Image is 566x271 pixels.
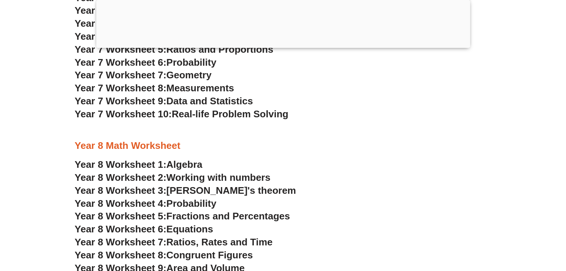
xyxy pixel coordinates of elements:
a: Year 7 Worksheet 7:Geometry [75,69,212,81]
span: Year 7 Worksheet 9: [75,95,167,107]
span: Year 8 Worksheet 4: [75,198,167,209]
iframe: Chat Widget [442,187,566,271]
span: Year 7 Worksheet 2: [75,5,167,16]
a: Year 8 Worksheet 6:Equations [75,223,213,235]
span: Ratios, Rates and Time [166,236,272,248]
span: Year 8 Worksheet 2: [75,172,167,183]
span: Year 8 Worksheet 8: [75,249,167,261]
span: Probability [166,57,216,68]
span: Equations [166,223,213,235]
span: Measurements [166,82,234,94]
span: Year 7 Worksheet 3: [75,18,167,29]
span: Year 7 Worksheet 5: [75,44,167,55]
a: Year 7 Worksheet 10:Real-life Problem Solving [75,108,288,120]
h3: Year 8 Math Worksheet [75,140,492,152]
a: Year 7 Worksheet 8:Measurements [75,82,234,94]
span: Year 8 Worksheet 5: [75,210,167,222]
span: Fractions and Percentages [166,210,290,222]
a: Year 7 Worksheet 3:Percentages [75,18,224,29]
span: Year 8 Worksheet 1: [75,159,167,170]
span: Working with numbers [166,172,271,183]
span: Congruent Figures [166,249,253,261]
span: Year 8 Worksheet 7: [75,236,167,248]
a: Year 8 Worksheet 8:Congruent Figures [75,249,253,261]
a: Year 7 Worksheet 6:Probability [75,57,217,68]
a: Year 7 Worksheet 4:Introduction of Algebra [75,31,273,42]
span: Year 7 Worksheet 10: [75,108,172,120]
span: Ratios and Proportions [166,44,273,55]
span: Year 8 Worksheet 6: [75,223,167,235]
a: Year 7 Worksheet 5:Ratios and Proportions [75,44,274,55]
span: Real-life Problem Solving [172,108,288,120]
a: Year 8 Worksheet 5:Fractions and Percentages [75,210,290,222]
span: Year 7 Worksheet 7: [75,69,167,81]
span: Probability [166,198,216,209]
a: Year 8 Worksheet 7:Ratios, Rates and Time [75,236,273,248]
a: Year 7 Worksheet 2:Fractions [75,5,210,16]
a: Year 8 Worksheet 3:[PERSON_NAME]'s theorem [75,185,296,196]
span: Year 7 Worksheet 6: [75,57,167,68]
a: Year 8 Worksheet 2:Working with numbers [75,172,271,183]
span: [PERSON_NAME]'s theorem [166,185,296,196]
a: Year 8 Worksheet 4:Probability [75,198,217,209]
a: Year 7 Worksheet 9:Data and Statistics [75,95,253,107]
span: Geometry [166,69,211,81]
a: Year 8 Worksheet 1:Algebra [75,159,202,170]
span: Year 7 Worksheet 4: [75,31,167,42]
span: Data and Statistics [166,95,253,107]
span: Year 8 Worksheet 3: [75,185,167,196]
span: Algebra [166,159,202,170]
span: Year 7 Worksheet 8: [75,82,167,94]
